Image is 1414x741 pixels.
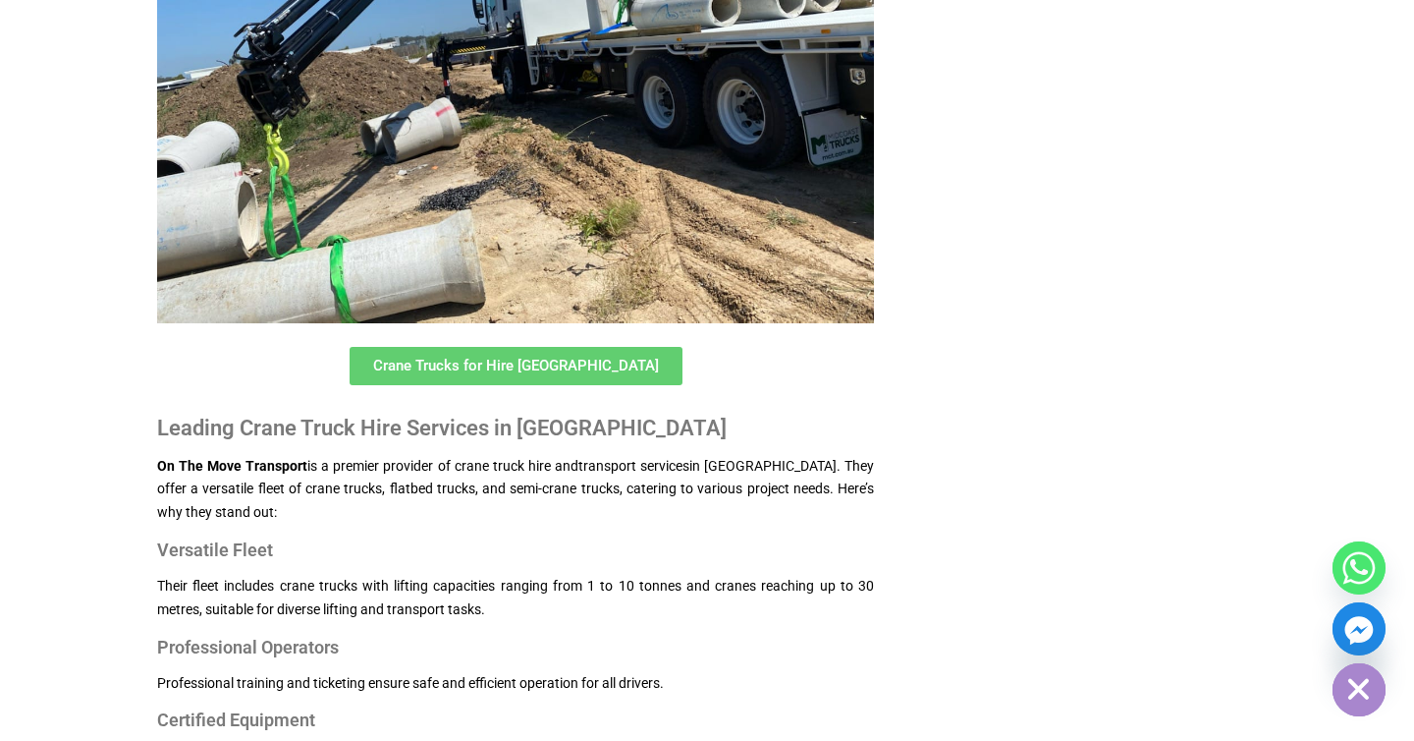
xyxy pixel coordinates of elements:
strong: Professional Operators [157,637,339,657]
strong: Certified Equipment [157,710,315,730]
a: Whatsapp [1332,541,1386,595]
p: Professional training and ticketing ensure safe and efficient operation for all drivers. [157,672,874,696]
strong: Versatile Fleet [157,540,273,560]
span: Crane Trucks for Hire [GEOGRAPHIC_DATA] [373,359,659,373]
p: Their fleet includes crane trucks with lifting capacities ranging from 1 to 10 tonnes and cranes ... [157,575,874,622]
a: Crane Trucks for Hire [GEOGRAPHIC_DATA] [350,347,682,385]
strong: On The Move Transport [157,458,307,474]
p: is a premier provider of crane truck hire and in [GEOGRAPHIC_DATA]. They offer a versatile fleet ... [157,455,874,525]
a: transport services [578,458,689,474]
strong: Leading Crane Truck Hire Services in [GEOGRAPHIC_DATA] [157,416,727,440]
a: Facebook_Messenger [1332,602,1386,655]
